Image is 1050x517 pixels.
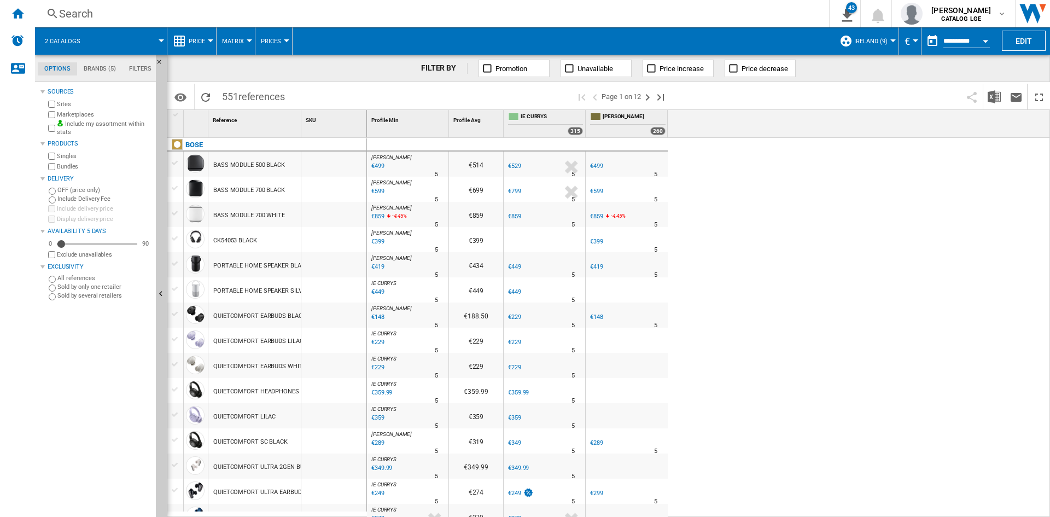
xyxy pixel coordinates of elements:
[370,161,384,172] div: Last updated : Tuesday, 16 September 2025 02:00
[1028,84,1050,109] button: Maximize
[371,117,399,123] span: Profile Min
[57,152,151,160] label: Singles
[590,213,603,220] div: €859
[449,428,503,454] div: €319
[571,320,575,331] div: Delivery Time : 5 days
[590,263,603,270] div: €419
[371,205,412,211] span: [PERSON_NAME]
[186,110,208,127] div: Sort None
[222,27,249,55] button: Matrix
[211,110,301,127] div: Sort None
[571,370,575,381] div: Delivery Time : 5 days
[139,240,151,248] div: 90
[371,179,412,185] span: [PERSON_NAME]
[213,329,303,354] div: QUIETCOMFORT EARBUDS LILAC
[77,62,122,75] md-tab-item: Brands (5)
[588,488,603,499] div: €299
[506,438,521,449] div: €349
[371,154,412,160] span: [PERSON_NAME]
[449,227,503,252] div: €399
[521,113,583,122] span: IE CURRYS
[49,188,56,195] input: OFF (price only)
[213,354,328,379] div: QUIETCOMFORT EARBUDS WHITE SMOKE
[370,262,384,272] div: Last updated : Tuesday, 16 September 2025 03:46
[48,111,55,118] input: Marketplaces
[370,438,384,449] div: Last updated : Tuesday, 16 September 2025 07:00
[449,403,503,428] div: €359
[590,490,603,497] div: €299
[654,270,657,281] div: Delivery Time : 5 days
[370,236,384,247] div: Last updated : Tuesday, 16 September 2025 02:03
[57,120,63,126] img: mysite-bg-18x18.png
[222,38,244,45] span: Matrix
[506,362,521,373] div: €229
[189,38,205,45] span: Price
[575,84,588,109] button: First page
[57,205,151,213] label: Include delivery price
[48,216,55,223] input: Display delivery price
[57,195,151,203] label: Include Delivery Fee
[508,339,521,346] div: €229
[435,471,438,482] div: Delivery Time : 5 days
[588,262,603,272] div: €419
[610,211,616,224] i: %
[48,153,55,160] input: Singles
[725,60,796,77] button: Price decrease
[988,90,1001,103] img: excel-24x24.png
[588,110,668,137] div: [PERSON_NAME] 260 offers sold by IE HARVEY NORMAN
[46,240,55,248] div: 0
[508,389,529,396] div: €359.99
[57,100,151,108] label: Sites
[449,378,503,403] div: €359.99
[983,84,1005,109] button: Download in Excel
[506,262,521,272] div: €449
[577,65,613,73] span: Unavailable
[370,387,392,398] div: Last updated : Tuesday, 16 September 2025 07:14
[976,30,995,49] button: Open calendar
[506,186,521,197] div: €799
[371,406,396,412] span: IE CURRYS
[306,117,316,123] span: SKU
[213,404,276,429] div: QUIETCOMFORT LILAC
[48,227,151,236] div: Availability 5 Days
[523,488,534,497] img: promotionV3.png
[508,288,521,295] div: €449
[371,305,412,311] span: [PERSON_NAME]
[49,293,56,300] input: Sold by several retailers
[57,251,151,259] label: Exclude unavailables
[11,34,24,47] img: alerts-logo.svg
[508,414,521,421] div: €359
[370,337,384,348] div: Last updated : Tuesday, 16 September 2025 07:19
[571,421,575,432] div: Delivery Time : 5 days
[643,60,714,77] button: Price increase
[195,84,217,109] button: Reload
[48,163,55,170] input: Bundles
[435,169,438,180] div: Delivery Time : 5 days
[508,213,521,220] div: €859
[650,127,666,135] div: 260 offers sold by IE HARVEY NORMAN
[571,169,575,180] div: Delivery Time : 5 days
[48,121,55,135] input: Include my assortment within stats
[449,277,503,303] div: €449
[421,63,468,74] div: FILTER BY
[495,65,527,73] span: Promotion
[213,304,306,329] div: QUIETCOMFORT EARBUDS BLACK
[213,429,288,455] div: QUIETCOMFORT SC BLACK
[435,194,438,205] div: Delivery Time : 5 days
[453,117,481,123] span: Profile Avg
[57,215,151,223] label: Display delivery price
[905,27,915,55] button: €
[479,60,550,77] button: Promotion
[213,153,285,178] div: BASS MODULE 500 BLACK
[506,110,585,137] div: IE CURRYS 315 offers sold by IE CURRYS
[48,263,151,271] div: Exclusivity
[1005,84,1027,109] button: Send this report by email
[369,110,448,127] div: Profile Min Sort None
[506,337,521,348] div: €229
[38,62,77,75] md-tab-item: Options
[57,239,137,249] md-slider: Availability
[392,213,404,219] span: -4.45
[588,312,603,323] div: €148
[839,27,893,55] div: Ireland (9)
[506,287,521,298] div: €449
